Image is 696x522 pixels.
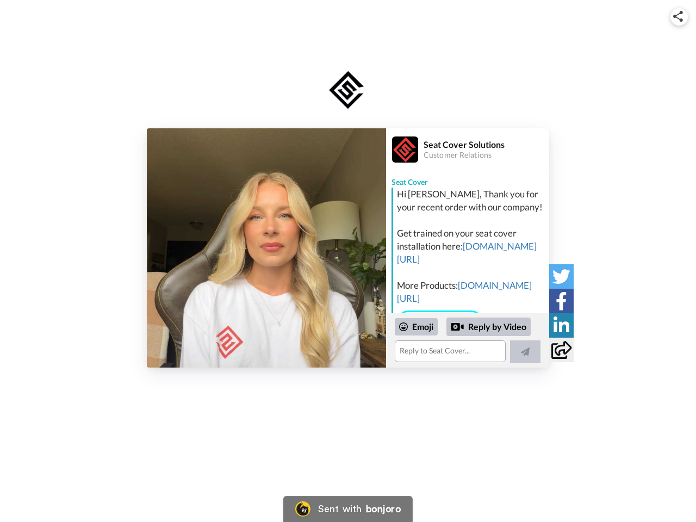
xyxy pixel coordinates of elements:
[451,320,464,333] div: Reply by Video
[397,310,483,333] a: Install Videos
[424,151,549,160] div: Customer Relations
[395,318,438,335] div: Emoji
[386,171,549,188] div: Seat Cover
[673,11,683,22] img: ic_share.svg
[326,69,370,112] img: logo
[446,318,531,336] div: Reply by Video
[424,139,549,150] div: Seat Cover Solutions
[397,240,537,265] a: [DOMAIN_NAME][URL]
[397,188,546,305] div: Hi [PERSON_NAME], Thank you for your recent order with our company! Get trained on your seat cove...
[397,279,532,304] a: [DOMAIN_NAME][URL]
[147,128,386,368] img: 4e194894-fa99-458d-9041-5cda54faf0cd-thumb.jpg
[392,136,418,163] img: Profile Image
